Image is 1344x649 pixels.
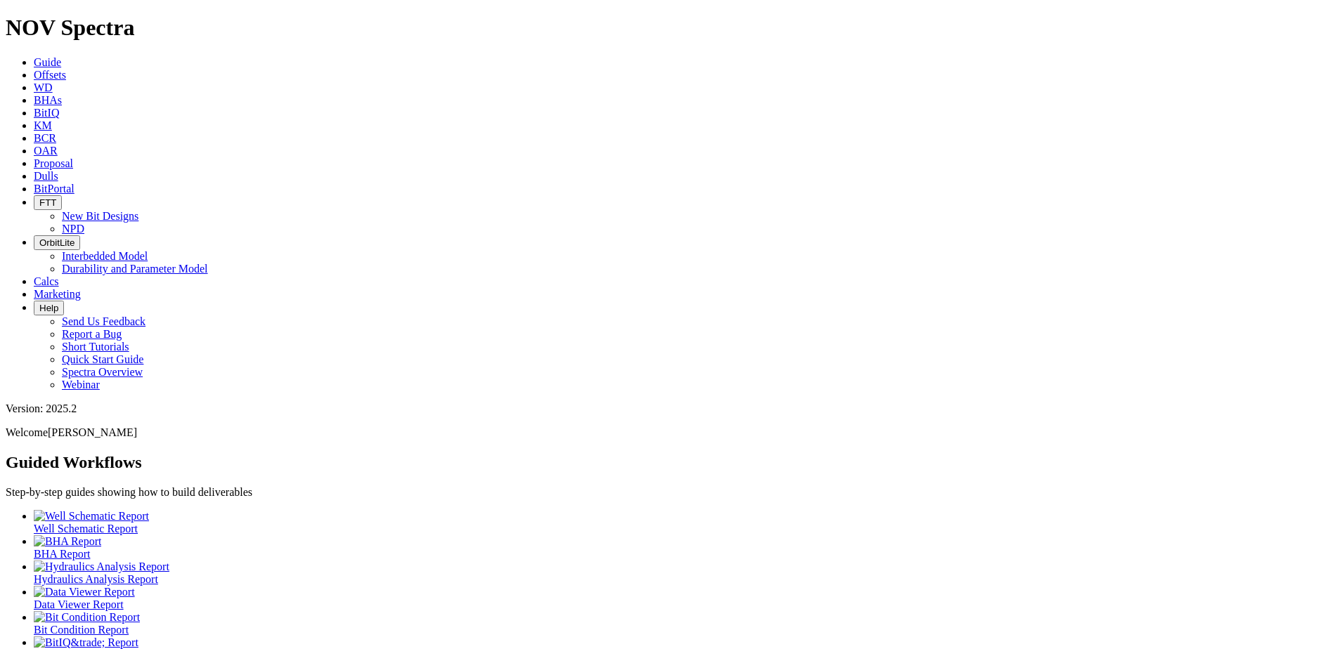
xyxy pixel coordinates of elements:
a: Send Us Feedback [62,315,146,327]
a: Guide [34,56,61,68]
span: OrbitLite [39,237,75,248]
a: WD [34,81,53,93]
a: Data Viewer Report Data Viewer Report [34,586,1338,610]
span: FTT [39,197,56,208]
a: Dulls [34,170,58,182]
span: Help [39,303,58,313]
a: Marketing [34,288,81,300]
a: Bit Condition Report Bit Condition Report [34,611,1338,636]
img: Data Viewer Report [34,586,135,598]
p: Step-by-step guides showing how to build deliverables [6,486,1338,499]
span: Data Viewer Report [34,598,124,610]
a: Webinar [62,379,100,391]
p: Welcome [6,426,1338,439]
a: Durability and Parameter Model [62,263,208,275]
a: Calcs [34,275,59,287]
a: Interbedded Model [62,250,148,262]
button: FTT [34,195,62,210]
a: Spectra Overview [62,366,143,378]
a: BitPortal [34,183,75,195]
a: Proposal [34,157,73,169]
a: Quick Start Guide [62,353,143,365]
a: BHA Report BHA Report [34,535,1338,560]
span: Hydraulics Analysis Report [34,573,158,585]
span: Well Schematic Report [34,523,138,535]
a: Offsets [34,69,66,81]
a: Short Tutorials [62,341,129,353]
a: Hydraulics Analysis Report Hydraulics Analysis Report [34,560,1338,585]
span: Bit Condition Report [34,624,129,636]
div: Version: 2025.2 [6,402,1338,415]
a: OAR [34,145,58,157]
button: OrbitLite [34,235,80,250]
a: BitIQ [34,107,59,119]
img: Well Schematic Report [34,510,149,523]
img: Hydraulics Analysis Report [34,560,169,573]
h2: Guided Workflows [6,453,1338,472]
img: BitIQ&trade; Report [34,636,138,649]
a: KM [34,119,52,131]
span: [PERSON_NAME] [48,426,137,438]
img: Bit Condition Report [34,611,140,624]
h1: NOV Spectra [6,15,1338,41]
img: BHA Report [34,535,101,548]
a: BHAs [34,94,62,106]
a: BCR [34,132,56,144]
a: Well Schematic Report Well Schematic Report [34,510,1338,535]
a: NPD [62,223,84,235]
button: Help [34,301,64,315]
a: Report a Bug [62,328,122,340]
a: New Bit Designs [62,210,138,222]
span: BHA Report [34,548,90,560]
